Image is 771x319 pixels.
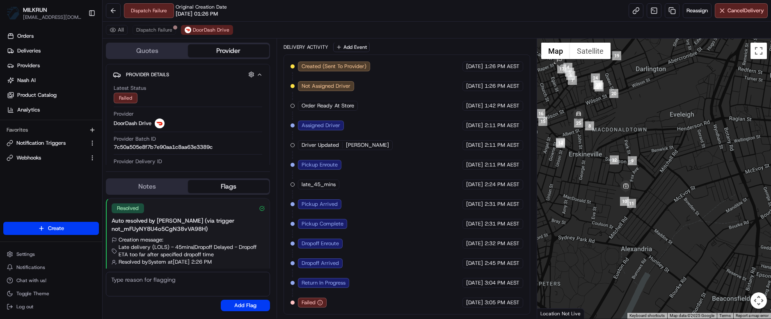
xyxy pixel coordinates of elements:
button: Notes [107,180,188,193]
div: 25 [574,118,583,128]
span: API Documentation [78,119,132,127]
button: Webhooks [3,151,99,164]
div: 22 [594,80,603,89]
div: 13 [556,138,565,147]
span: [DATE] [466,220,483,228]
a: Terms (opens in new tab) [719,313,731,318]
span: Map data ©2025 Google [670,313,714,318]
div: 5 [565,68,574,77]
div: 12 [610,155,619,164]
span: [DATE] [466,122,483,129]
span: Webhooks [16,154,41,162]
span: Pylon [82,139,99,145]
span: [PERSON_NAME] [346,141,389,149]
a: Providers [3,59,102,72]
span: Notification Triggers [16,139,66,147]
span: Toggle Theme [16,290,49,297]
div: 20 [609,89,618,98]
button: DoorDash Drive [181,25,233,35]
a: 📗Knowledge Base [5,116,66,130]
img: MILKRUN [7,7,20,20]
button: Toggle fullscreen view [750,43,767,59]
div: 15 [538,117,547,126]
span: Created (Sent To Provider) [302,63,366,70]
div: 21 [595,82,604,91]
button: Create [3,222,99,235]
span: Pickup Arrived [302,201,338,208]
a: Orders [3,30,102,43]
button: [EMAIL_ADDRESS][DOMAIN_NAME] [23,14,82,21]
span: Pickup Enroute [302,161,338,169]
span: [DATE] [466,240,483,247]
span: Provider [114,110,134,118]
span: Cancel Delivery [728,7,764,14]
a: Analytics [3,103,102,116]
button: All [106,25,128,35]
a: Webhooks [7,154,86,162]
a: 💻API Documentation [66,116,135,130]
button: MILKRUNMILKRUN[EMAIL_ADDRESS][DOMAIN_NAME] [3,3,85,23]
span: DoorDash Drive [114,120,151,127]
a: Deliveries [3,44,102,57]
span: Reassign [686,7,708,14]
span: [DATE] [466,279,483,287]
span: Create [48,225,64,232]
button: Flags [188,180,269,193]
div: 7 [568,76,577,85]
button: Start new chat [140,81,149,91]
button: Show satellite imagery [570,43,611,59]
span: [DATE] [466,141,483,149]
span: DoorDash Drive [193,27,229,33]
span: Not Assigned Driver [302,82,350,90]
div: Start new chat [28,78,135,87]
div: 📗 [8,120,15,126]
button: Quotes [107,44,188,57]
span: Providers [17,62,40,69]
button: Provider Details [113,68,263,81]
span: 2:31 PM AEST [485,201,519,208]
div: 23 [593,80,602,89]
div: 19 [612,51,621,60]
div: 9 [628,156,637,165]
span: Provider Batch ID [114,135,156,143]
span: 2:31 PM AEST [485,220,519,228]
span: Resolved by System [119,258,166,266]
span: Provider Delivery ID [114,158,162,165]
span: Nash AI [17,77,36,84]
span: Return In Progress [302,279,345,287]
button: Settings [3,248,99,260]
span: 3:04 PM AEST [485,279,519,287]
span: Failed [302,299,316,306]
div: Favorites [3,123,99,137]
span: 2:45 PM AEST [485,260,519,267]
span: Notifications [16,264,45,271]
button: Keyboard shortcuts [629,313,665,319]
span: 7c50a505e8f7b7e90aa1c8aa63e3389c [114,144,213,151]
span: 3:05 PM AEST [485,299,519,306]
button: Provider [188,44,269,57]
div: 14 [556,139,565,148]
span: 2:24 PM AEST [485,181,519,188]
div: 11 [627,199,636,208]
div: Auto resolved by [PERSON_NAME] (via trigger not_mFUyNY8U4o5CgN38vVA98H) [112,216,265,233]
span: Late delivery (LOLS) - 45mins | Dropoff Delayed - Dropoff ETA too far after specified dropoff time [119,244,265,258]
span: 2:11 PM AEST [485,141,519,149]
button: Reassign [683,3,712,18]
button: Add Flag [221,300,270,311]
p: Welcome 👋 [8,33,149,46]
button: Notifications [3,262,99,273]
div: Location Not Live [537,308,584,319]
span: Latest Status [114,84,146,92]
img: 1736555255976-a54dd68f-1ca7-489b-9aae-adbdc363a1c4 [8,78,23,93]
a: Powered byPylon [58,139,99,145]
span: Provider Details [126,71,169,78]
div: We're available if you need us! [28,87,104,93]
span: 2:32 PM AEST [485,240,519,247]
div: Delivery Activity [284,44,328,50]
div: 17 [557,64,566,73]
span: Product Catalog [17,91,57,99]
span: Dropoff Enroute [302,240,339,247]
span: [DATE] [466,63,483,70]
span: Dropoff Arrived [302,260,339,267]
